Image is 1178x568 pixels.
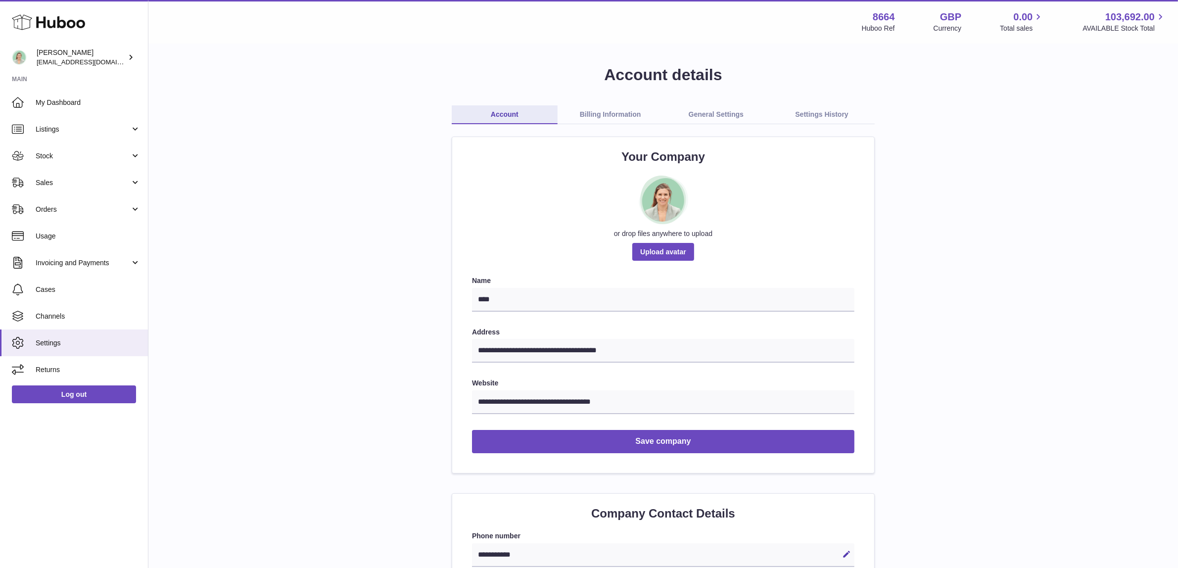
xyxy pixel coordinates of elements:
[1083,24,1166,33] span: AVAILABLE Stock Total
[36,365,141,375] span: Returns
[472,430,854,453] button: Save company
[36,285,141,294] span: Cases
[36,258,130,268] span: Invoicing and Payments
[472,276,854,285] label: Name
[36,338,141,348] span: Settings
[472,379,854,388] label: Website
[472,229,854,238] div: or drop files anywhere to upload
[1000,24,1044,33] span: Total sales
[472,506,854,521] h2: Company Contact Details
[558,105,663,124] a: Billing Information
[934,24,962,33] div: Currency
[12,50,27,65] img: internalAdmin-8664@internal.huboo.com
[452,105,558,124] a: Account
[632,243,694,261] span: Upload avatar
[37,48,126,67] div: [PERSON_NAME]
[36,98,141,107] span: My Dashboard
[36,125,130,134] span: Listings
[873,10,895,24] strong: 8664
[472,531,854,541] label: Phone number
[1083,10,1166,33] a: 103,692.00 AVAILABLE Stock Total
[862,24,895,33] div: Huboo Ref
[36,151,130,161] span: Stock
[12,385,136,403] a: Log out
[663,105,769,124] a: General Settings
[1014,10,1033,24] span: 0.00
[36,312,141,321] span: Channels
[36,205,130,214] span: Orders
[639,175,688,225] img: Sakina-profile-picture.png
[769,105,875,124] a: Settings History
[472,149,854,165] h2: Your Company
[940,10,961,24] strong: GBP
[1105,10,1155,24] span: 103,692.00
[1000,10,1044,33] a: 0.00 Total sales
[36,232,141,241] span: Usage
[472,328,854,337] label: Address
[37,58,145,66] span: [EMAIL_ADDRESS][DOMAIN_NAME]
[164,64,1162,86] h1: Account details
[36,178,130,188] span: Sales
